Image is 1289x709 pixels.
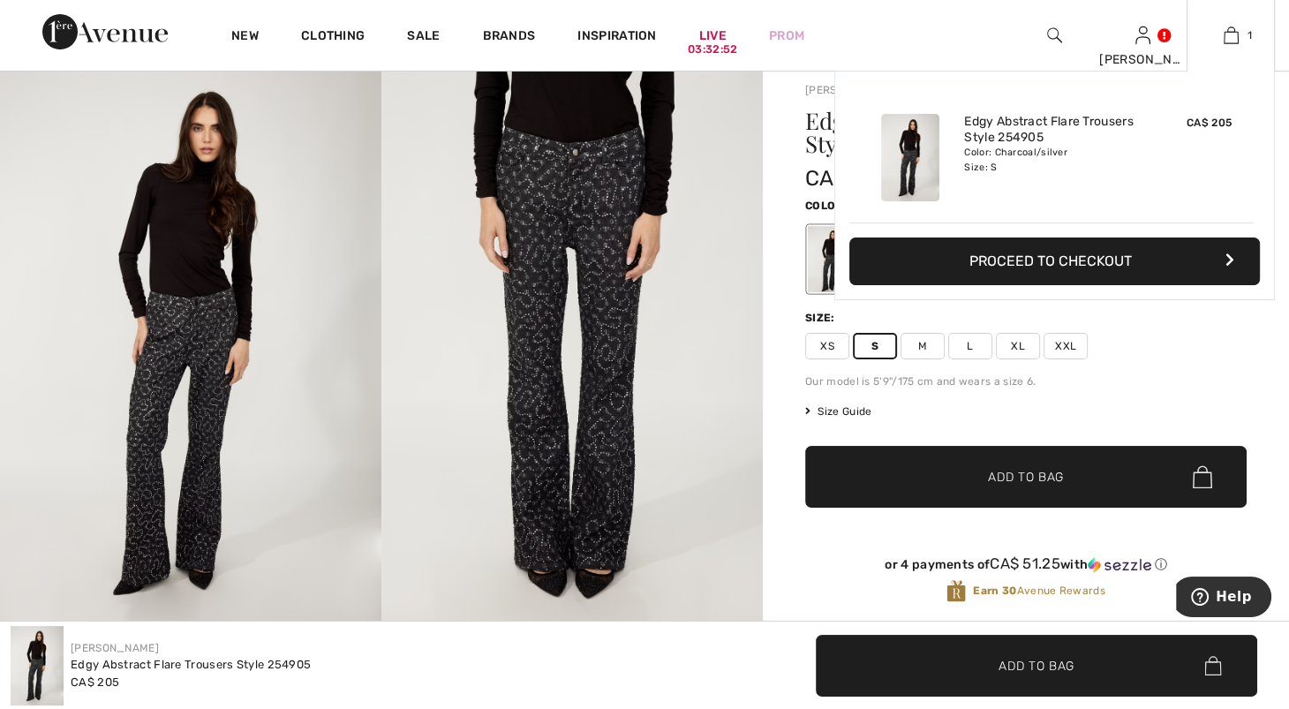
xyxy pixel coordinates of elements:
[1187,117,1232,129] span: CA$ 205
[805,446,1247,508] button: Add to Bag
[808,226,854,292] div: Charcoal/silver
[964,146,1138,174] div: Color: Charcoal/silver Size: S
[1193,465,1212,488] img: Bag.svg
[71,675,119,689] span: CA$ 205
[805,200,847,212] span: Color:
[1248,27,1252,43] span: 1
[805,109,1173,155] h1: Edgy Abstract Flare Trousers Style 254905
[11,626,64,705] img: Edgy Abstract Flare Trousers Style 254905
[805,84,893,96] a: [PERSON_NAME]
[946,579,966,603] img: Avenue Rewards
[1204,656,1221,675] img: Bag.svg
[999,656,1074,675] span: Add to Bag
[973,585,1016,597] strong: Earn 30
[1224,25,1239,46] img: My Bag
[988,468,1064,486] span: Add to Bag
[699,26,727,45] a: Live03:32:52
[805,555,1247,573] div: or 4 payments of with
[805,404,871,419] span: Size Guide
[849,238,1260,285] button: Proceed to Checkout
[407,28,440,47] a: Sale
[990,554,1060,572] span: CA$ 51.25
[231,28,259,47] a: New
[805,373,1247,389] div: Our model is 5'9"/175 cm and wears a size 6.
[964,114,1138,146] a: Edgy Abstract Flare Trousers Style 254905
[805,333,849,359] span: XS
[1176,577,1271,621] iframe: Opens a widget where you can find more information
[1099,50,1186,69] div: [PERSON_NAME]
[881,114,939,201] img: Edgy Abstract Flare Trousers Style 254905
[1047,25,1062,46] img: search the website
[688,41,737,58] div: 03:32:52
[577,28,656,47] span: Inspiration
[816,635,1257,697] button: Add to Bag
[483,28,536,47] a: Brands
[805,166,892,191] span: CA$ 205
[1135,26,1150,43] a: Sign In
[973,583,1104,599] span: Avenue Rewards
[1135,25,1150,46] img: My Info
[71,656,311,674] div: Edgy Abstract Flare Trousers Style 254905
[805,555,1247,579] div: or 4 payments ofCA$ 51.25withSezzle Click to learn more about Sezzle
[381,57,763,629] img: Edgy Abstract Flare Trousers Style 254905. 2
[1088,557,1151,573] img: Sezzle
[301,28,365,47] a: Clothing
[42,14,168,49] img: 1ère Avenue
[805,310,839,326] div: Size:
[769,26,804,45] a: Prom
[71,642,159,654] a: [PERSON_NAME]
[1187,25,1274,46] a: 1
